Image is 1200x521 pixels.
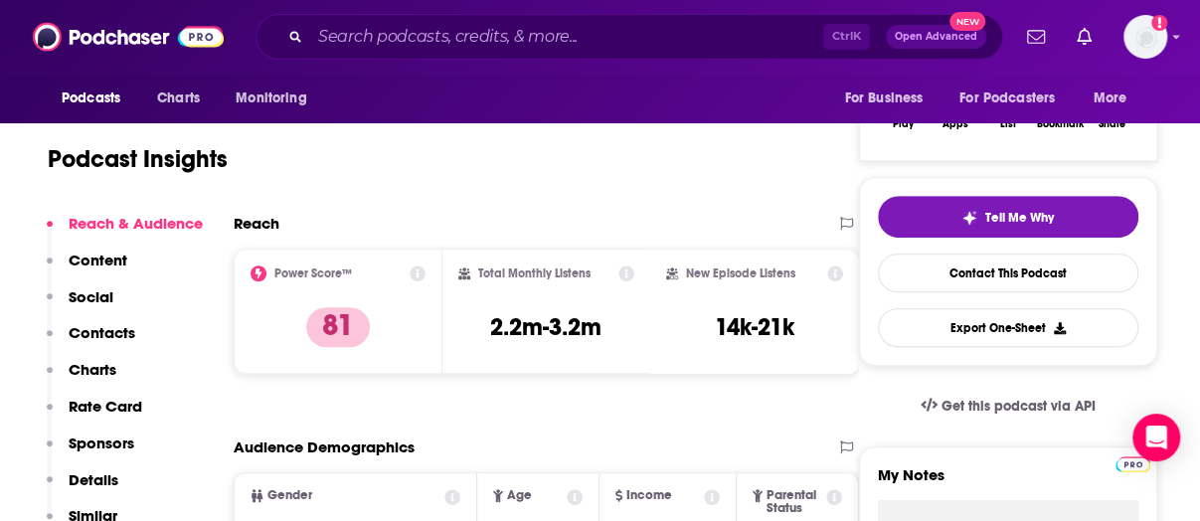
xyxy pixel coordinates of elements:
h3: 2.2m-3.2m [490,312,601,342]
img: tell me why sparkle [961,210,977,226]
p: Rate Card [69,397,142,416]
label: My Notes [878,465,1138,500]
button: open menu [946,80,1084,117]
button: open menu [222,80,332,117]
a: Pro website [1115,453,1150,472]
span: Logged in as hannah.bishop [1123,15,1167,59]
a: Show notifications dropdown [1069,20,1100,54]
button: tell me why sparkleTell Me Why [878,196,1138,238]
button: open menu [48,80,146,117]
span: For Podcasters [959,85,1055,112]
button: Rate Card [47,397,142,434]
span: Podcasts [62,85,120,112]
span: Parental Status [767,489,823,515]
button: Sponsors [47,434,134,470]
a: Show notifications dropdown [1019,20,1053,54]
button: Charts [47,360,116,397]
span: Open Advanced [895,32,977,42]
button: open menu [1080,80,1152,117]
div: Share [1099,118,1125,130]
input: Search podcasts, credits, & more... [310,21,823,53]
img: Podchaser - Follow, Share and Rate Podcasts [33,18,224,56]
p: Content [69,251,127,269]
span: Tell Me Why [985,210,1054,226]
span: Age [507,489,532,502]
p: Sponsors [69,434,134,452]
div: Bookmark [1036,118,1083,130]
img: User Profile [1123,15,1167,59]
div: List [1000,118,1016,130]
a: Charts [144,80,212,117]
span: Get this podcast via API [941,398,1095,415]
span: Gender [267,489,312,502]
span: Ctrl K [823,24,870,50]
span: Income [626,489,672,502]
svg: Add a profile image [1151,15,1167,31]
div: Apps [943,118,968,130]
h2: New Episode Listens [686,266,795,280]
button: Details [47,470,118,507]
p: Charts [69,360,116,379]
div: Open Intercom Messenger [1132,414,1180,461]
p: Reach & Audience [69,214,203,233]
div: Search podcasts, credits, & more... [256,14,1003,60]
p: Details [69,470,118,489]
button: Show profile menu [1123,15,1167,59]
h2: Total Monthly Listens [478,266,591,280]
a: Contact This Podcast [878,254,1138,292]
button: Contacts [47,323,135,360]
div: Play [893,118,914,130]
h1: Podcast Insights [48,144,228,174]
button: Open AdvancedNew [886,25,986,49]
button: open menu [830,80,947,117]
button: Reach & Audience [47,214,203,251]
p: Social [69,287,113,306]
p: Contacts [69,323,135,342]
span: For Business [844,85,923,112]
a: Get this podcast via API [905,382,1112,431]
h2: Power Score™ [274,266,352,280]
p: 81 [306,307,370,347]
span: Charts [157,85,200,112]
button: Social [47,287,113,324]
h2: Reach [234,214,279,233]
h3: 14k-21k [715,312,794,342]
button: Export One-Sheet [878,308,1138,347]
span: More [1094,85,1127,112]
span: Monitoring [236,85,306,112]
h2: Audience Demographics [234,437,415,456]
img: Podchaser Pro [1115,456,1150,472]
button: Content [47,251,127,287]
span: New [949,12,985,31]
